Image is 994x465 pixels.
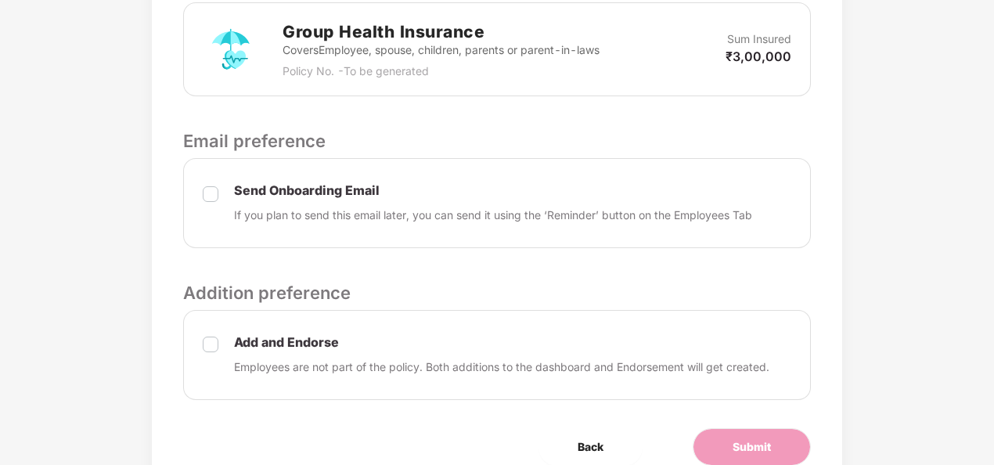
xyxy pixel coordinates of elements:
[234,182,752,199] p: Send Onboarding Email
[578,438,603,456] span: Back
[283,41,600,59] p: Covers Employee, spouse, children, parents or parent-in-laws
[726,48,791,65] p: ₹3,00,000
[234,359,769,376] p: Employees are not part of the policy. Both additions to the dashboard and Endorsement will get cr...
[283,63,600,80] p: Policy No. - To be generated
[183,279,811,306] p: Addition preference
[234,207,752,224] p: If you plan to send this email later, you can send it using the ‘Reminder’ button on the Employee...
[283,19,600,45] h2: Group Health Insurance
[727,31,791,48] p: Sum Insured
[234,334,769,351] p: Add and Endorse
[203,21,259,77] img: svg+xml;base64,PHN2ZyB4bWxucz0iaHR0cDovL3d3dy53My5vcmcvMjAwMC9zdmciIHdpZHRoPSI3MiIgaGVpZ2h0PSI3Mi...
[183,128,811,154] p: Email preference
